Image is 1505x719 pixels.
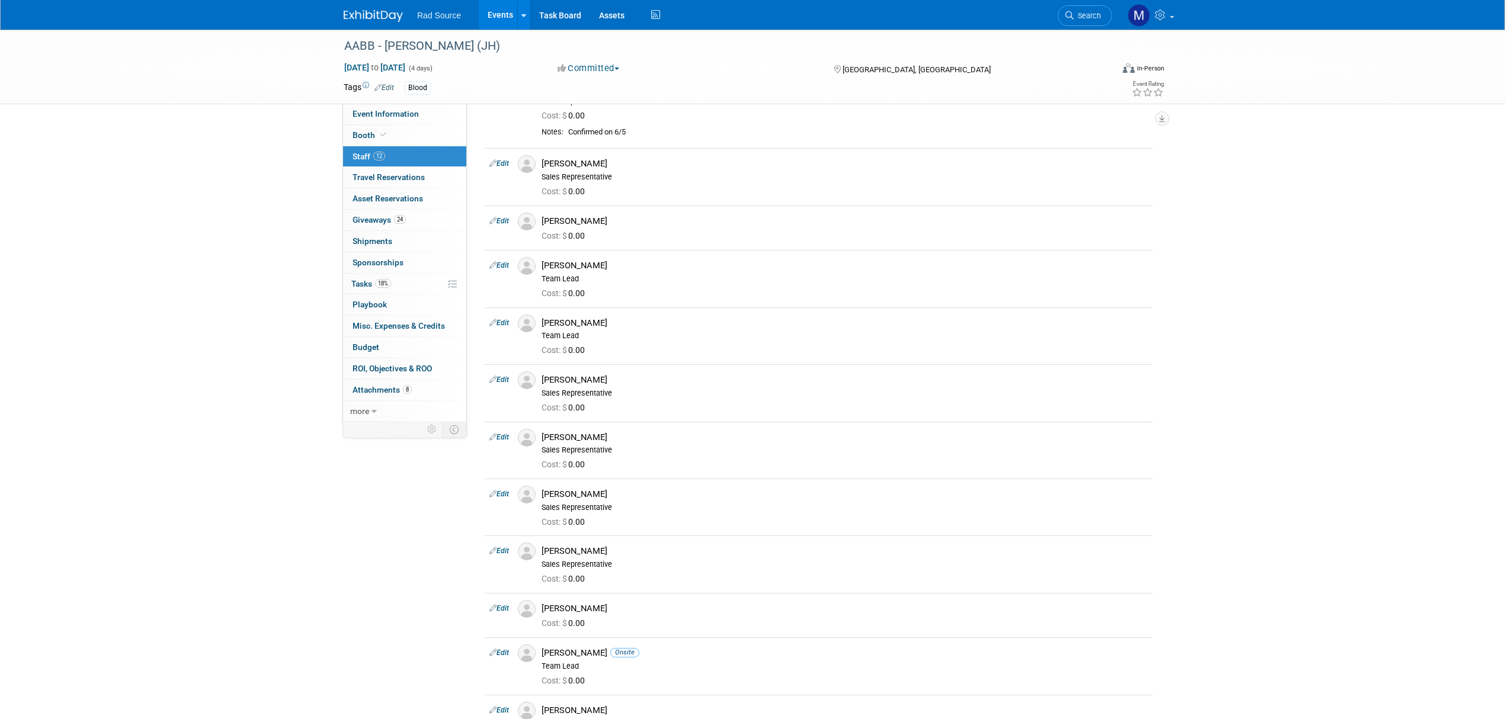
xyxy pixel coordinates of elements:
[542,231,568,240] span: Cost: $
[542,460,590,469] span: 0.00
[542,288,568,298] span: Cost: $
[1128,4,1150,27] img: Melissa Conboy
[353,258,404,267] span: Sponsorships
[343,210,466,230] a: Giveaways24
[542,603,1148,614] div: [PERSON_NAME]
[518,213,536,230] img: Associate-Profile-5.png
[518,371,536,389] img: Associate-Profile-5.png
[1123,63,1135,73] img: Format-Inperson.png
[380,131,386,138] i: Booth reservation complete
[353,321,445,330] span: Misc. Expenses & Credits
[489,217,509,225] a: Edit
[422,422,443,437] td: Personalize Event Tab Strip
[542,389,1148,398] div: Sales Representative
[518,543,536,560] img: Associate-Profile-5.png
[542,489,1148,500] div: [PERSON_NAME]
[1058,5,1112,26] a: Search
[1042,62,1164,79] div: Event Format
[344,81,394,95] td: Tags
[542,274,1148,284] div: Team Lead
[344,10,403,22] img: ExhibitDay
[343,380,466,400] a: Attachments8
[542,288,590,298] span: 0.00
[610,648,639,657] span: Onsite
[340,36,1094,57] div: AABB - [PERSON_NAME] (JH)
[568,127,1148,137] div: Confirmed on 6/5
[353,364,432,373] span: ROI, Objectives & ROO
[353,385,412,394] span: Attachments
[542,111,568,120] span: Cost: $
[343,294,466,315] a: Playbook
[542,618,568,628] span: Cost: $
[542,158,1148,169] div: [PERSON_NAME]
[417,11,461,20] span: Rad Source
[542,676,590,685] span: 0.00
[1132,81,1164,87] div: Event Rating
[369,63,380,72] span: to
[518,257,536,275] img: Associate-Profile-5.png
[343,337,466,358] a: Budget
[373,152,385,161] span: 12
[542,705,1148,716] div: [PERSON_NAME]
[542,503,1148,512] div: Sales Representative
[353,342,379,352] span: Budget
[489,547,509,555] a: Edit
[489,604,509,612] a: Edit
[350,406,369,416] span: more
[353,215,406,224] span: Giveaways
[542,676,568,685] span: Cost: $
[351,279,391,288] span: Tasks
[542,260,1148,271] div: [PERSON_NAME]
[374,84,394,92] a: Edit
[542,187,568,196] span: Cost: $
[489,706,509,714] a: Edit
[542,517,590,527] span: 0.00
[405,82,431,94] div: Blood
[394,215,406,224] span: 24
[408,65,433,72] span: (4 days)
[542,460,568,469] span: Cost: $
[403,385,412,394] span: 8
[542,172,1148,182] div: Sales Representative
[542,618,590,628] span: 0.00
[553,62,624,75] button: Committed
[542,560,1148,569] div: Sales Representative
[518,429,536,447] img: Associate-Profile-5.png
[343,316,466,336] a: Misc. Expenses & Credits
[518,644,536,662] img: Associate-Profile-5.png
[489,375,509,384] a: Edit
[542,403,590,412] span: 0.00
[353,172,425,182] span: Travel Reservations
[542,662,1148,671] div: Team Lead
[489,649,509,657] a: Edit
[343,231,466,252] a: Shipments
[542,647,1148,659] div: [PERSON_NAME]
[353,130,389,140] span: Booth
[542,317,1148,329] div: [PERSON_NAME]
[489,159,509,168] a: Edit
[542,231,590,240] span: 0.00
[518,155,536,173] img: Associate-Profile-5.png
[443,422,467,437] td: Toggle Event Tabs
[542,445,1148,455] div: Sales Representative
[542,345,568,355] span: Cost: $
[542,187,590,196] span: 0.00
[1136,64,1164,73] div: In-Person
[343,125,466,146] a: Booth
[375,279,391,288] span: 18%
[542,345,590,355] span: 0.00
[542,216,1148,227] div: [PERSON_NAME]
[343,252,466,273] a: Sponsorships
[542,331,1148,341] div: Team Lead
[343,188,466,209] a: Asset Reservations
[353,236,392,246] span: Shipments
[843,65,991,74] span: [GEOGRAPHIC_DATA], [GEOGRAPHIC_DATA]
[489,261,509,269] a: Edit
[489,319,509,327] a: Edit
[343,401,466,422] a: more
[353,300,387,309] span: Playbook
[343,167,466,188] a: Travel Reservations
[542,127,563,137] div: Notes:
[542,574,568,583] span: Cost: $
[353,152,385,161] span: Staff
